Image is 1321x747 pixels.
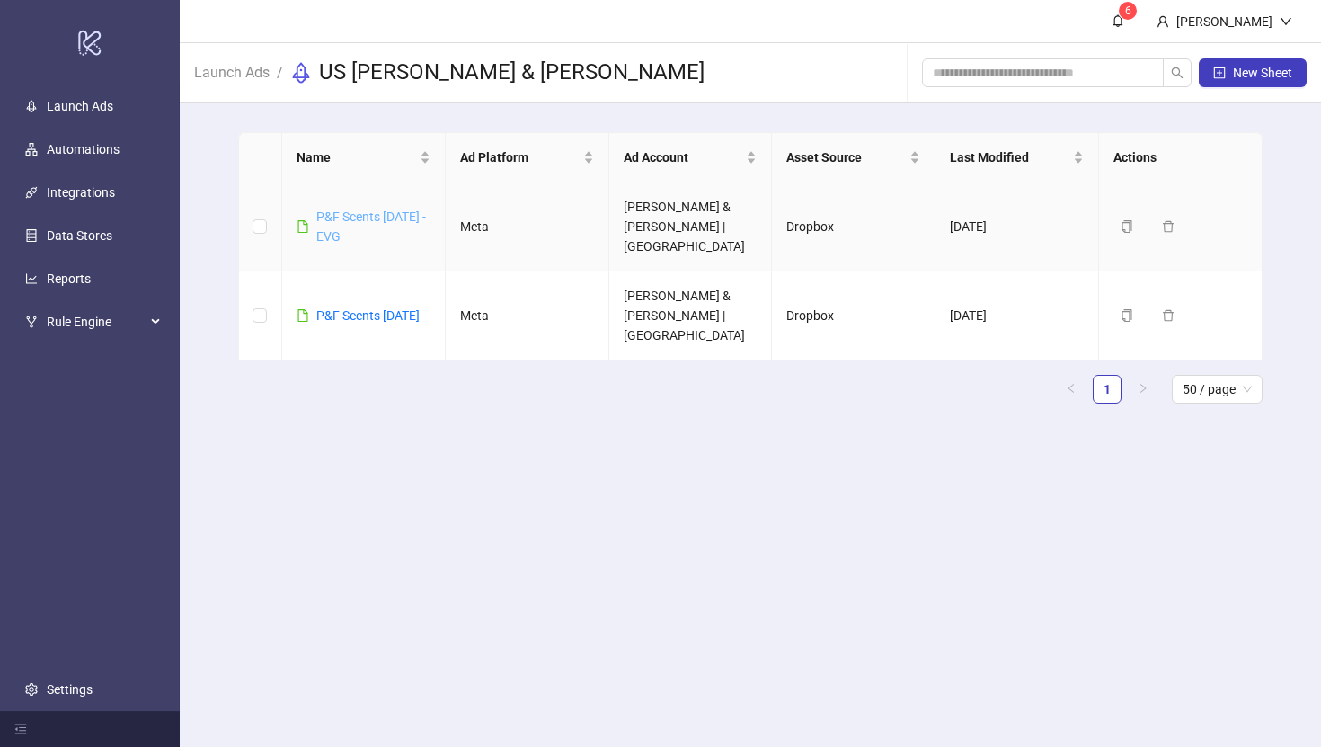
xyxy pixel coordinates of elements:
th: Ad Account [609,133,773,182]
span: Asset Source [786,147,906,167]
span: left [1066,383,1077,394]
th: Asset Source [772,133,935,182]
td: Meta [446,271,609,360]
li: / [277,58,283,87]
div: Page Size [1172,375,1263,404]
span: right [1138,383,1148,394]
td: [PERSON_NAME] & [PERSON_NAME] | [GEOGRAPHIC_DATA] [609,182,773,271]
td: Meta [446,182,609,271]
span: copy [1121,309,1133,322]
th: Name [282,133,446,182]
sup: 6 [1119,2,1137,20]
span: search [1171,67,1184,79]
a: P&F Scents [DATE] [316,308,420,323]
th: Actions [1099,133,1263,182]
span: delete [1162,309,1175,322]
h3: US [PERSON_NAME] & [PERSON_NAME] [319,58,705,87]
span: rocket [290,62,312,84]
li: Next Page [1129,375,1157,404]
span: copy [1121,220,1133,233]
a: Integrations [47,185,115,200]
button: right [1129,375,1157,404]
td: [DATE] [935,182,1099,271]
a: Settings [47,682,93,697]
td: [DATE] [935,271,1099,360]
span: Name [297,147,416,167]
span: 6 [1125,4,1131,17]
a: Launch Ads [191,61,273,81]
a: Automations [47,142,120,156]
a: P&F Scents [DATE] - EVG [316,209,426,244]
a: Data Stores [47,228,112,243]
li: 1 [1093,375,1122,404]
div: [PERSON_NAME] [1169,12,1280,31]
td: Dropbox [772,182,935,271]
span: file [297,220,309,233]
td: Dropbox [772,271,935,360]
span: plus-square [1213,67,1226,79]
a: 1 [1094,376,1121,403]
th: Ad Platform [446,133,609,182]
span: fork [25,316,38,328]
span: down [1280,15,1292,28]
th: Last Modified [935,133,1099,182]
span: Last Modified [950,147,1069,167]
span: user [1157,15,1169,28]
span: Rule Engine [47,304,146,340]
a: Launch Ads [47,99,113,113]
span: Ad Platform [460,147,580,167]
button: New Sheet [1199,58,1307,87]
span: bell [1112,14,1124,27]
button: left [1057,375,1086,404]
span: 50 / page [1183,376,1252,403]
a: Reports [47,271,91,286]
li: Previous Page [1057,375,1086,404]
span: New Sheet [1233,66,1292,80]
td: [PERSON_NAME] & [PERSON_NAME] | [GEOGRAPHIC_DATA] [609,271,773,360]
span: menu-fold [14,723,27,735]
span: delete [1162,220,1175,233]
span: Ad Account [624,147,743,167]
span: file [297,309,309,322]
